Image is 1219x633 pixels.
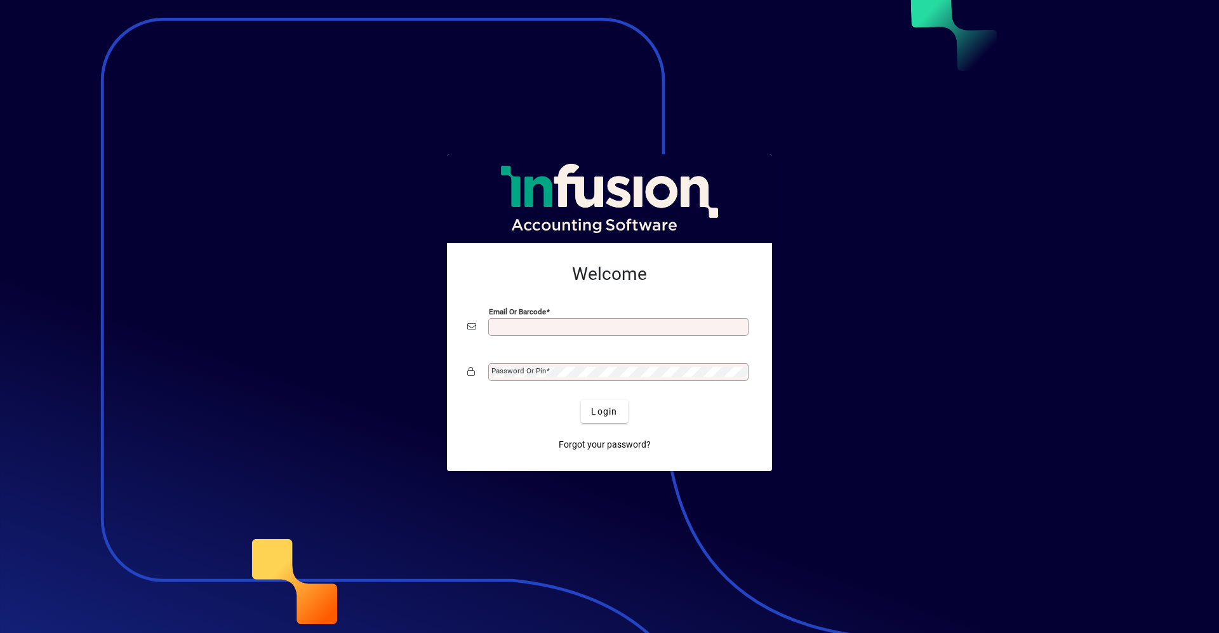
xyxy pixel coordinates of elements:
[591,405,617,418] span: Login
[489,307,546,316] mat-label: Email or Barcode
[554,433,656,456] a: Forgot your password?
[467,263,752,285] h2: Welcome
[581,400,627,423] button: Login
[491,366,546,375] mat-label: Password or Pin
[559,438,651,451] span: Forgot your password?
